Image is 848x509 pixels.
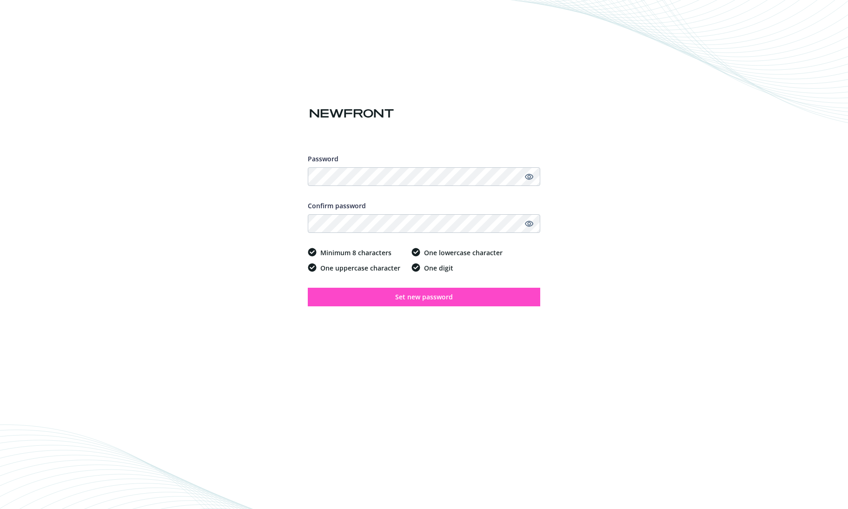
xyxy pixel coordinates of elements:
img: Newfront logo [308,106,396,122]
span: Confirm password [308,201,366,210]
span: One lowercase character [424,248,503,258]
button: Set new password [308,288,540,306]
span: Minimum 8 characters [320,248,391,258]
a: Show password [523,171,535,182]
a: Show password [523,218,535,229]
span: One uppercase character [320,263,400,273]
span: Set new password [395,292,453,301]
span: Password [308,154,338,163]
span: One digit [424,263,453,273]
